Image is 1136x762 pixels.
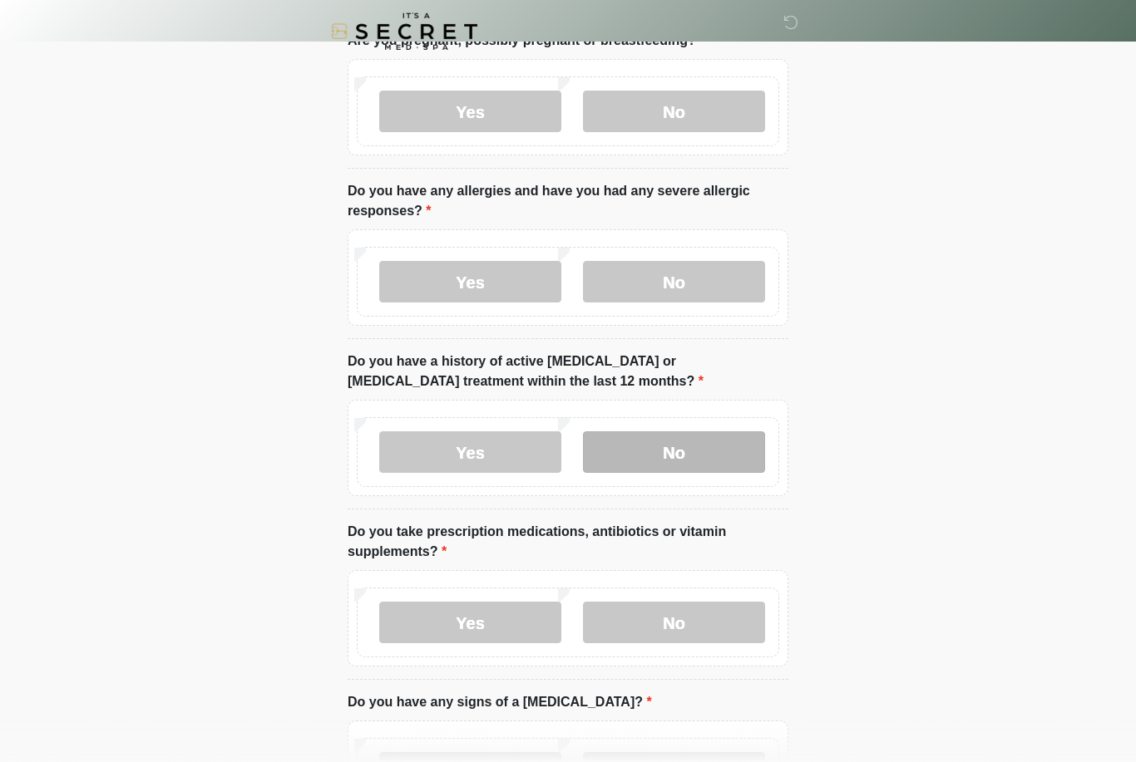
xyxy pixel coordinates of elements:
[379,91,561,132] label: Yes
[348,522,788,562] label: Do you take prescription medications, antibiotics or vitamin supplements?
[348,352,788,391] label: Do you have a history of active [MEDICAL_DATA] or [MEDICAL_DATA] treatment within the last 12 mon...
[583,261,765,302] label: No
[583,91,765,132] label: No
[379,261,561,302] label: Yes
[583,602,765,643] label: No
[331,12,477,50] img: It's A Secret Med Spa Logo
[379,602,561,643] label: Yes
[348,692,652,712] label: Do you have any signs of a [MEDICAL_DATA]?
[379,431,561,473] label: Yes
[348,181,788,221] label: Do you have any allergies and have you had any severe allergic responses?
[583,431,765,473] label: No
